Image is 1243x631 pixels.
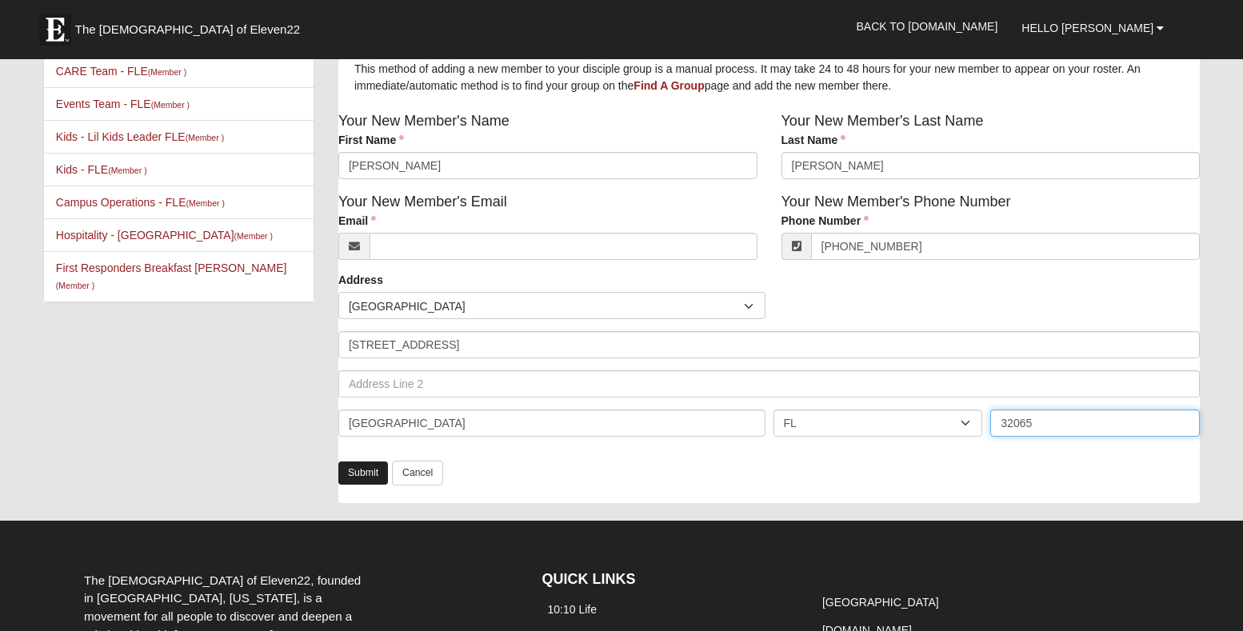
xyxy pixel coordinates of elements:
[633,79,704,92] a: Find A Group
[338,213,376,229] label: Email
[31,6,351,46] a: The [DEMOGRAPHIC_DATA] of Eleven22
[769,110,1213,191] div: Your New Member's Last Name
[148,67,186,77] small: (Member )
[1021,22,1153,34] span: Hello [PERSON_NAME]
[56,229,273,242] a: Hospitality - [GEOGRAPHIC_DATA](Member )
[354,62,1141,92] span: This method of adding a new member to your disciple group is a manual process. It may take 24 to ...
[338,331,1200,358] input: Address Line 1
[781,132,846,148] label: Last Name
[338,370,1200,397] input: Address Line 2
[39,14,71,46] img: Eleven22 logo
[186,133,224,142] small: (Member )
[338,409,765,437] input: City
[56,163,147,176] a: Kids - FLE(Member )
[108,166,146,175] small: (Member )
[769,191,1213,272] div: Your New Member's Phone Number
[56,130,224,143] a: Kids - Lil Kids Leader FLE(Member )
[326,110,769,191] div: Your New Member's Name
[56,65,186,78] a: CARE Team - FLE(Member )
[1009,8,1176,48] a: Hello [PERSON_NAME]
[338,272,383,288] label: Address
[56,262,287,291] a: First Responders Breakfast [PERSON_NAME](Member )
[56,281,94,290] small: (Member )
[392,461,443,485] a: Cancel
[56,196,225,209] a: Campus Operations - FLE(Member )
[234,231,273,241] small: (Member )
[349,293,744,320] span: [GEOGRAPHIC_DATA]
[151,100,190,110] small: (Member )
[186,198,224,208] small: (Member )
[781,213,869,229] label: Phone Number
[338,461,388,485] a: Submit
[542,571,792,589] h4: QUICK LINKS
[338,132,404,148] label: First Name
[990,409,1200,437] input: Zip
[75,22,300,38] span: The [DEMOGRAPHIC_DATA] of Eleven22
[822,596,939,609] a: [GEOGRAPHIC_DATA]
[705,79,892,92] span: page and add the new member there.
[844,6,1009,46] a: Back to [DOMAIN_NAME]
[326,191,769,272] div: Your New Member's Email
[56,98,190,110] a: Events Team - FLE(Member )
